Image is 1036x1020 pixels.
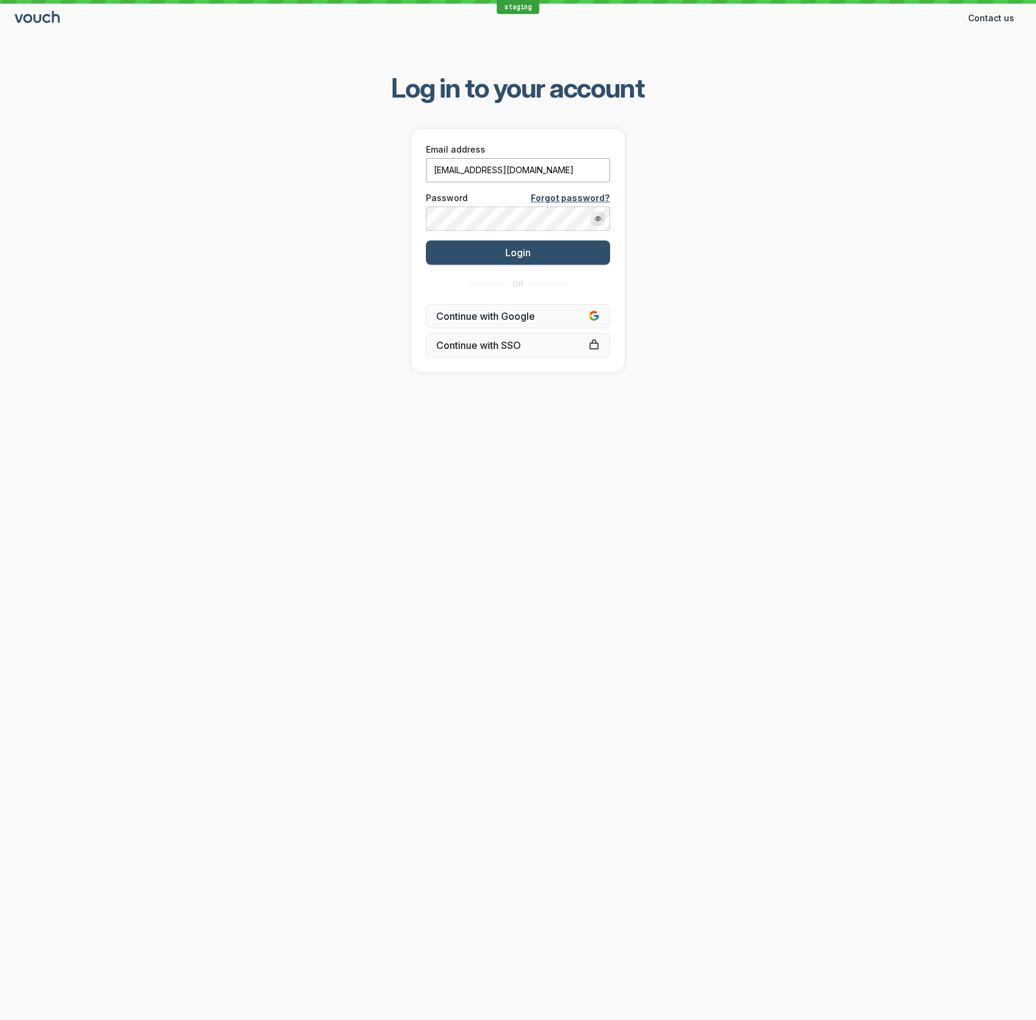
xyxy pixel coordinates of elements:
span: Email address [426,144,485,156]
a: Continue with SSO [426,333,610,357]
a: Go to sign in [15,13,62,24]
span: Contact us [968,12,1014,24]
button: Contact us [961,8,1021,28]
a: Forgot password? [531,192,610,204]
span: OR [513,279,523,289]
button: Show password [591,211,605,226]
span: Continue with SSO [436,339,600,351]
span: Continue with Google [436,310,600,322]
span: Password [426,192,468,204]
span: Login [505,247,531,259]
button: Login [426,240,610,265]
button: Continue with Google [426,304,610,328]
span: Log in to your account [391,71,645,105]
